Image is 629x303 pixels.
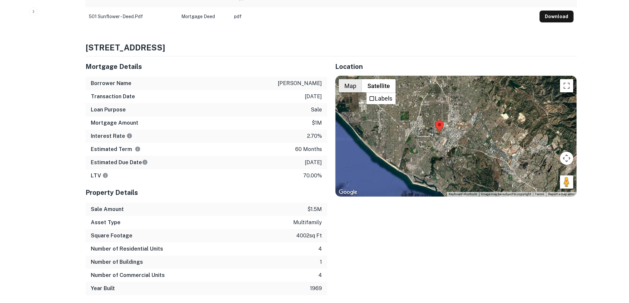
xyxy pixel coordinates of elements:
h6: Square Footage [91,232,132,240]
p: 60 months [295,145,322,153]
h6: Estimated Term [91,145,141,153]
p: 4 [318,271,322,279]
a: Terms (opens in new tab) [535,192,544,196]
h6: Interest Rate [91,132,132,140]
p: 1969 [310,285,322,292]
h6: Asset Type [91,219,121,227]
h6: Number of Commercial Units [91,271,165,279]
p: 1 [320,258,322,266]
p: 2.70% [307,132,322,140]
h6: LTV [91,172,108,180]
button: Drag Pegman onto the map to open Street View [560,175,573,189]
p: $1.5m [307,205,322,213]
p: [DATE] [305,159,322,167]
button: Download [540,11,574,22]
svg: Estimate is based on a standard schedule for this type of loan. [142,159,148,165]
h6: Transaction Date [91,93,135,101]
button: Toggle fullscreen view [560,79,573,92]
iframe: Chat Widget [596,250,629,282]
button: Map camera controls [560,152,573,165]
li: Labels [367,93,395,104]
h6: Mortgage Amount [91,119,138,127]
h5: Mortgage Details [86,62,327,72]
h6: Loan Purpose [91,106,126,114]
h5: Property Details [86,188,327,197]
td: pdf [231,7,536,26]
p: [DATE] [305,93,322,101]
p: 4 [318,245,322,253]
p: 4002 sq ft [296,232,322,240]
button: Show street map [339,79,362,92]
td: Mortgage Deed [178,7,231,26]
svg: The interest rates displayed on the website are for informational purposes only and may be report... [126,133,132,139]
h6: Sale Amount [91,205,124,213]
h6: Borrower Name [91,79,131,87]
h5: Location [335,62,577,72]
p: multifamily [293,219,322,227]
h6: Number of Buildings [91,258,143,266]
p: 70.00% [303,172,322,180]
button: Show satellite imagery [362,79,396,92]
h6: Estimated Due Date [91,159,148,167]
label: Labels [375,95,392,102]
h6: Number of Residential Units [91,245,163,253]
svg: LTVs displayed on the website are for informational purposes only and may be reported incorrectly... [102,172,108,178]
p: sale [311,106,322,114]
img: Google [337,188,359,197]
h4: [STREET_ADDRESS] [86,42,577,53]
svg: Term is based on a standard schedule for this type of loan. [135,146,141,152]
a: Open this area in Google Maps (opens a new window) [337,188,359,197]
a: Report a map error [548,192,575,196]
button: Keyboard shortcuts [449,192,477,197]
p: [PERSON_NAME] [278,79,322,87]
h6: Year Built [91,285,115,292]
span: Image may be subject to copyright [481,192,531,196]
td: 501 sunflower - deed.pdf [86,7,178,26]
ul: Show satellite imagery [367,92,396,104]
p: $1m [312,119,322,127]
